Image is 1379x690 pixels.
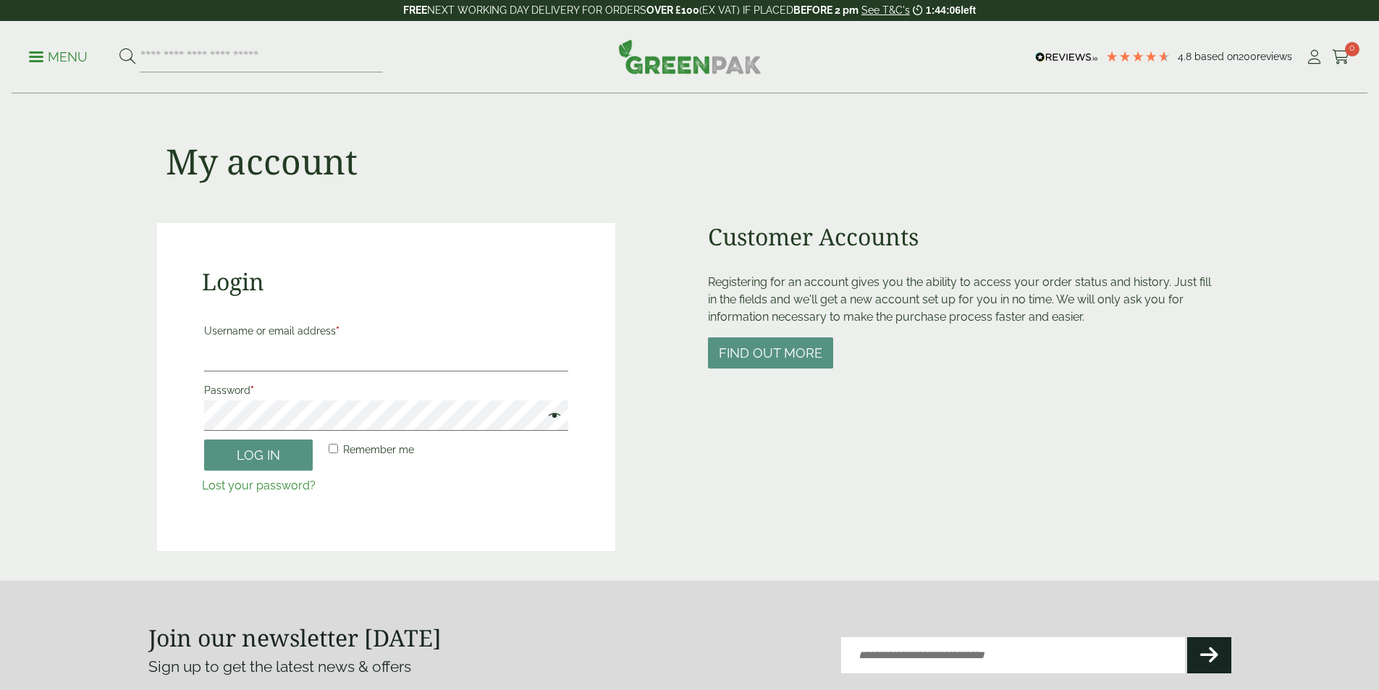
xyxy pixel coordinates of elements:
i: My Account [1305,50,1323,64]
a: Lost your password? [202,479,316,492]
input: Remember me [329,444,338,453]
div: 4.79 Stars [1105,50,1171,63]
strong: Join our newsletter [DATE] [148,622,442,653]
a: See T&C's [861,4,910,16]
span: Remember me [343,444,414,455]
span: 200 [1239,51,1257,62]
span: left [961,4,976,16]
p: Registering for an account gives you the ability to access your order status and history. Just fi... [708,274,1223,326]
span: 1:44:06 [926,4,961,16]
i: Cart [1332,50,1350,64]
button: Log in [204,439,313,471]
button: Find out more [708,337,833,369]
strong: OVER £100 [646,4,699,16]
strong: BEFORE 2 pm [793,4,859,16]
a: 0 [1332,46,1350,68]
span: reviews [1257,51,1292,62]
h2: Customer Accounts [708,223,1223,251]
a: Find out more [708,347,833,361]
h2: Login [202,268,570,295]
strong: FREE [403,4,427,16]
label: Password [204,380,568,400]
span: Based on [1194,51,1239,62]
h1: My account [166,140,358,182]
span: 0 [1345,42,1359,56]
span: 4.8 [1178,51,1194,62]
img: REVIEWS.io [1035,52,1098,62]
p: Sign up to get the latest news & offers [148,655,636,678]
label: Username or email address [204,321,568,341]
img: GreenPak Supplies [618,39,762,74]
a: Menu [29,49,88,63]
p: Menu [29,49,88,66]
